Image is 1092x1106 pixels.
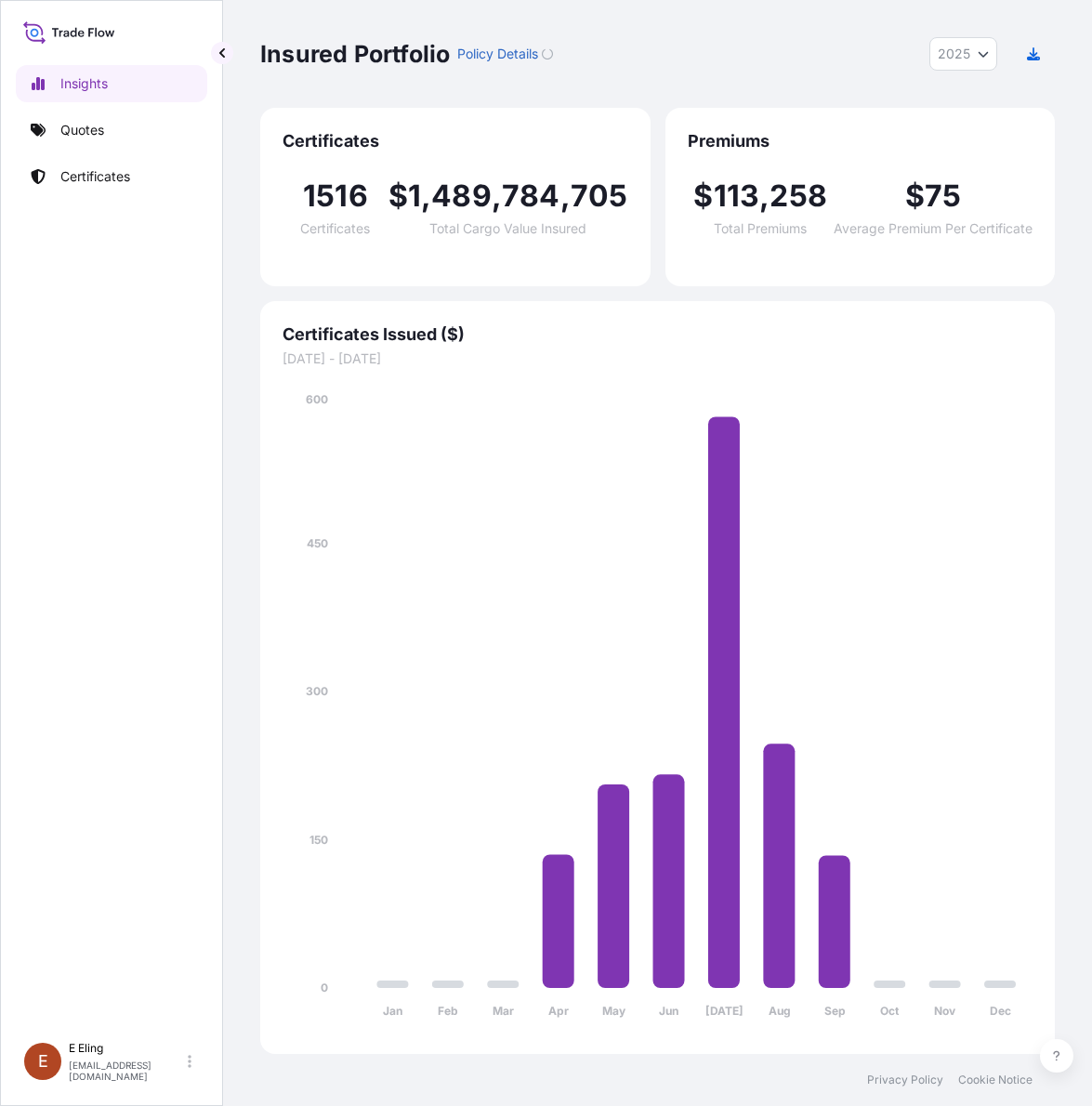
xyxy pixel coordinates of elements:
[383,1004,402,1018] tspan: Jan
[571,181,628,211] span: 705
[306,392,328,406] tspan: 600
[16,65,207,102] a: Insights
[492,181,502,211] span: ,
[457,45,538,63] p: Policy Details
[925,181,961,211] span: 75
[693,181,713,211] span: $
[388,181,408,211] span: $
[824,1004,846,1018] tspan: Sep
[429,222,586,235] span: Total Cargo Value Insured
[560,181,571,211] span: ,
[303,181,368,211] span: 1516
[705,1004,743,1018] tspan: [DATE]
[958,1073,1033,1087] a: Cookie Notice
[321,981,328,994] tspan: 0
[60,74,108,93] p: Insights
[60,167,130,186] p: Certificates
[714,181,760,211] span: 113
[38,1052,48,1071] span: E
[905,181,925,211] span: $
[934,1004,956,1018] tspan: Nov
[69,1060,184,1082] p: [EMAIL_ADDRESS][DOMAIN_NAME]
[929,37,997,71] button: Year Selector
[880,1004,900,1018] tspan: Oct
[770,181,827,211] span: 258
[421,181,431,211] span: ,
[867,1073,943,1087] a: Privacy Policy
[548,1004,569,1018] tspan: Apr
[309,833,328,847] tspan: 150
[759,181,770,211] span: ,
[769,1004,791,1018] tspan: Aug
[502,181,560,211] span: 784
[16,112,207,149] a: Quotes
[16,158,207,195] a: Certificates
[688,130,1033,152] span: Premiums
[990,1004,1011,1018] tspan: Dec
[260,39,450,69] p: Insured Portfolio
[542,48,553,59] div: Loading
[834,222,1033,235] span: Average Premium Per Certificate
[659,1004,678,1018] tspan: Jun
[438,1004,458,1018] tspan: Feb
[283,323,1033,346] span: Certificates Issued ($)
[306,684,328,698] tspan: 300
[714,222,807,235] span: Total Premiums
[283,130,628,152] span: Certificates
[408,181,421,211] span: 1
[300,222,370,235] span: Certificates
[307,536,328,550] tspan: 450
[60,121,104,139] p: Quotes
[69,1041,184,1056] p: E Eling
[431,181,492,211] span: 489
[283,349,1033,368] span: [DATE] - [DATE]
[493,1004,514,1018] tspan: Mar
[602,1004,626,1018] tspan: May
[938,45,970,63] span: 2025
[542,39,553,69] button: Loading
